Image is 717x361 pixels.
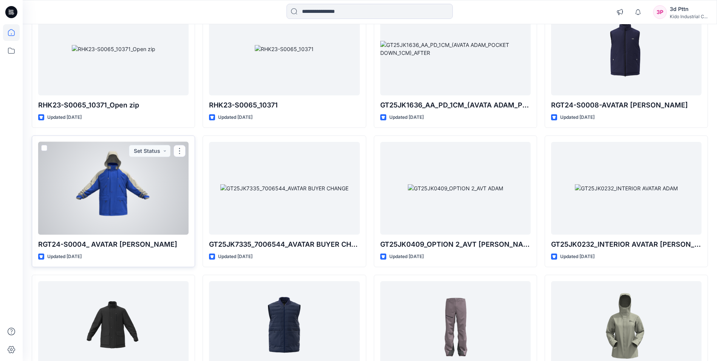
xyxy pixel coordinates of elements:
[551,100,702,110] p: RGT24-S0008-AVATAR [PERSON_NAME]
[218,253,252,261] p: Updated [DATE]
[209,100,359,110] p: RHK23-S0065_10371
[389,253,424,261] p: Updated [DATE]
[551,142,702,235] a: GT25JK0232_INTERIOR AVATAR ADAM
[389,114,424,121] p: Updated [DATE]
[38,100,189,110] p: RHK23-S0065_10371_Open zip
[47,114,82,121] p: Updated [DATE]
[653,5,667,19] div: 3P
[560,114,595,121] p: Updated [DATE]
[380,3,531,95] a: GT25JK1636_AA_PD_1CM_(AVATA ADAM_POCKET DOWN_1CM)_AFTER
[380,100,531,110] p: GT25JK1636_AA_PD_1CM_(AVATA ADAM_POCKET DOWN_1CM)_AFTER
[670,14,708,19] div: Kido Industrial C...
[670,5,708,14] div: 3d Pttn
[380,239,531,250] p: GT25JK0409_OPTION 2_AVT [PERSON_NAME]
[209,3,359,95] a: RHK23-S0065_10371
[551,3,702,95] a: RGT24-S0008-AVATAR ADAM
[560,253,595,261] p: Updated [DATE]
[218,114,252,121] p: Updated [DATE]
[551,239,702,250] p: GT25JK0232_INTERIOR AVATAR [PERSON_NAME]
[47,253,82,261] p: Updated [DATE]
[380,142,531,235] a: GT25JK0409_OPTION 2_AVT ADAM
[38,3,189,95] a: RHK23-S0065_10371_Open zip
[209,239,359,250] p: GT25JK7335_7006544_AVATAR BUYER CHANGE
[38,239,189,250] p: RGT24-S0004_ AVATAR [PERSON_NAME]
[209,142,359,235] a: GT25JK7335_7006544_AVATAR BUYER CHANGE
[38,142,189,235] a: RGT24-S0004_ AVATAR ADAM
